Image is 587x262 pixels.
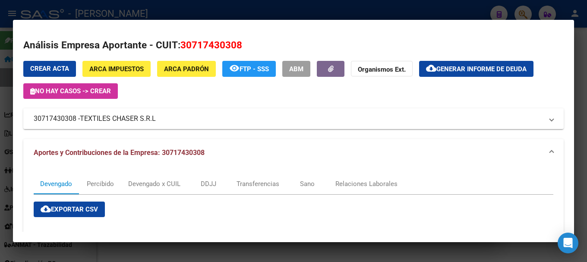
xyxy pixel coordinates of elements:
[34,148,205,157] span: Aportes y Contribuciones de la Empresa: 30717430308
[40,179,72,189] div: Devengado
[289,65,303,73] span: ABM
[436,65,527,73] span: Generar informe de deuda
[237,179,279,189] div: Transferencias
[180,39,242,51] span: 30717430308
[419,61,533,77] button: Generar informe de deuda
[34,114,543,124] mat-panel-title: 30717430308 -
[222,61,276,77] button: FTP - SSS
[358,66,406,73] strong: Organismos Ext.
[89,65,144,73] span: ARCA Impuestos
[229,63,240,73] mat-icon: remove_red_eye
[87,179,114,189] div: Percibido
[282,61,310,77] button: ABM
[30,65,69,73] span: Crear Acta
[23,108,564,129] mat-expansion-panel-header: 30717430308 -TEXTILES CHASER S.R.L
[30,87,111,95] span: No hay casos -> Crear
[351,61,413,77] button: Organismos Ext.
[201,179,216,189] div: DDJJ
[164,65,209,73] span: ARCA Padrón
[128,179,180,189] div: Devengado x CUIL
[34,202,105,217] button: Exportar CSV
[240,65,269,73] span: FTP - SSS
[41,205,98,213] span: Exportar CSV
[426,63,436,73] mat-icon: cloud_download
[80,114,156,124] span: TEXTILES CHASER S.R.L
[23,38,564,53] h2: Análisis Empresa Aportante - CUIT:
[23,61,76,77] button: Crear Acta
[23,83,118,99] button: No hay casos -> Crear
[558,233,578,253] div: Open Intercom Messenger
[41,204,51,214] mat-icon: cloud_download
[157,61,216,77] button: ARCA Padrón
[23,139,564,167] mat-expansion-panel-header: Aportes y Contribuciones de la Empresa: 30717430308
[300,179,315,189] div: Sano
[335,179,398,189] div: Relaciones Laborales
[82,61,151,77] button: ARCA Impuestos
